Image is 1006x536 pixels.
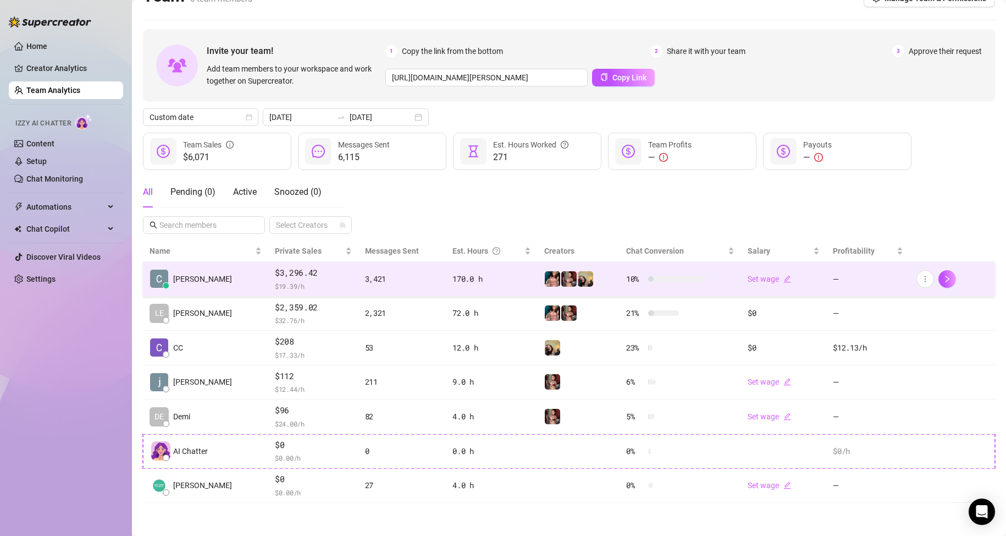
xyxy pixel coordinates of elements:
[626,411,644,423] span: 5 %
[143,185,153,199] div: All
[545,271,560,287] img: PeggySue
[183,139,234,151] div: Team Sales
[275,418,352,429] span: $ 24.00 /h
[275,384,352,395] span: $ 12.44 /h
[626,307,644,319] span: 21 %
[183,151,234,164] span: $6,071
[26,42,47,51] a: Home
[892,45,904,57] span: 3
[150,109,252,125] span: Custom date
[173,307,232,319] span: [PERSON_NAME]
[365,247,419,255] span: Messages Sent
[826,365,910,400] td: —
[626,273,644,285] span: 10 %
[75,114,92,130] img: AI Chatter
[275,452,352,463] span: $ 0.00 /h
[14,225,21,233] img: Chat Copilot
[173,376,232,388] span: [PERSON_NAME]
[452,376,530,388] div: 9.0 h
[777,145,790,158] span: dollar-circle
[545,409,560,424] img: Demi
[173,479,232,491] span: [PERSON_NAME]
[226,139,234,151] span: info-circle
[826,468,910,503] td: —
[648,151,692,164] div: —
[538,240,620,262] th: Creators
[452,342,530,354] div: 12.0 h
[578,271,593,287] img: Mistress
[452,245,522,257] div: Est. Hours
[207,63,381,87] span: Add team members to your workspace and work together on Supercreator.
[26,275,56,283] a: Settings
[921,275,929,283] span: more
[173,411,190,423] span: Demi
[748,307,820,319] div: $0
[452,479,530,491] div: 4.0 h
[274,187,322,197] span: Snoozed ( 0 )
[626,342,644,354] span: 23 %
[365,376,440,388] div: 211
[626,445,644,457] span: 0 %
[667,45,745,57] span: Share it with your team
[592,69,655,86] button: Copy Link
[170,185,215,199] div: Pending ( 0 )
[275,439,352,452] span: $0
[246,114,252,121] span: calendar
[26,59,114,77] a: Creator Analytics
[275,487,352,498] span: $ 0.00 /h
[26,198,104,216] span: Automations
[207,44,385,58] span: Invite your team!
[626,376,644,388] span: 6 %
[467,145,480,158] span: hourglass
[154,411,164,423] span: DE
[909,45,982,57] span: Approve their request
[826,400,910,434] td: —
[385,45,397,57] span: 1
[150,338,168,357] img: CC
[365,445,440,457] div: 0
[833,342,903,354] div: $12.13 /h
[650,45,662,57] span: 2
[452,307,530,319] div: 72.0 h
[493,139,568,151] div: Est. Hours Worked
[783,413,791,420] span: edit
[26,86,80,95] a: Team Analytics
[748,481,791,490] a: Set wageedit
[561,139,568,151] span: question-circle
[493,151,568,164] span: 271
[336,113,345,122] span: to
[545,374,560,390] img: Demi
[275,266,352,280] span: $3,296.42
[26,220,104,238] span: Chat Copilot
[783,482,791,489] span: edit
[748,412,791,421] a: Set wageedit
[748,378,791,386] a: Set wageedit
[157,145,170,158] span: dollar-circle
[626,479,644,491] span: 0 %
[402,45,503,57] span: Copy the link from the bottom
[275,315,352,326] span: $ 32.76 /h
[803,151,832,164] div: —
[833,445,903,457] div: $0 /h
[626,247,684,255] span: Chat Conversion
[365,479,440,491] div: 27
[159,219,250,231] input: Search members
[748,247,770,255] span: Salary
[493,245,500,257] span: question-circle
[350,111,412,123] input: End date
[275,370,352,383] span: $112
[275,335,352,348] span: $208
[150,221,157,229] span: search
[150,477,168,495] img: Giada Migliavac…
[275,473,352,486] span: $0
[452,411,530,423] div: 4.0 h
[659,153,668,162] span: exclamation-circle
[26,174,83,183] a: Chat Monitoring
[365,273,440,285] div: 3,421
[833,247,875,255] span: Profitability
[233,187,257,197] span: Active
[803,140,832,149] span: Payouts
[814,153,823,162] span: exclamation-circle
[452,273,530,285] div: 170.0 h
[14,203,23,211] span: thunderbolt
